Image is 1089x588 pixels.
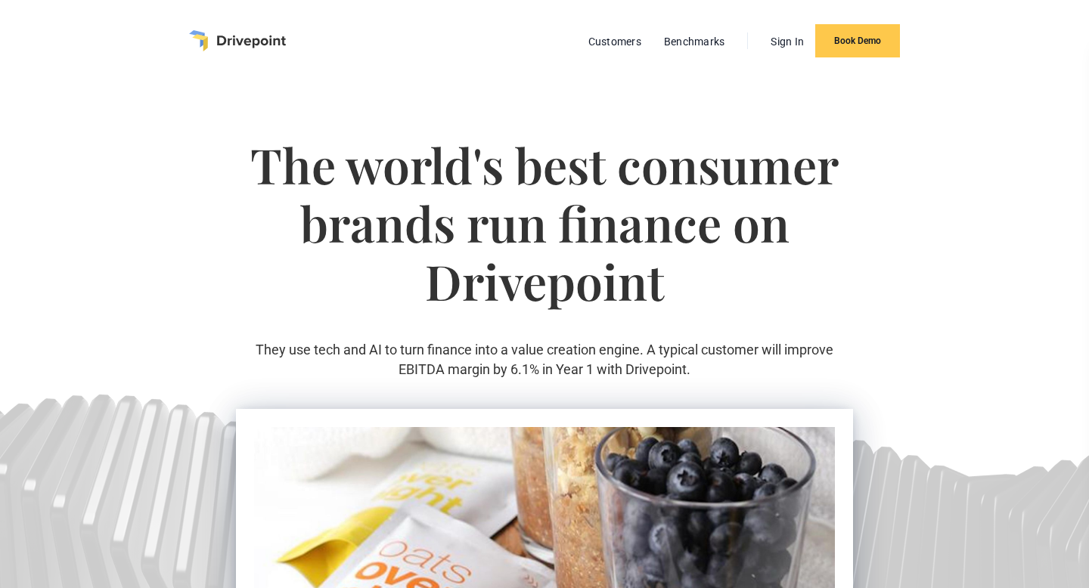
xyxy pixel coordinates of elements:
[581,32,649,51] a: Customers
[656,32,733,51] a: Benchmarks
[236,340,853,378] p: They use tech and AI to turn finance into a value creation engine. A typical customer will improv...
[189,30,286,51] a: home
[236,136,853,340] h1: The world's best consumer brands run finance on Drivepoint
[763,32,811,51] a: Sign In
[815,24,900,57] a: Book Demo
